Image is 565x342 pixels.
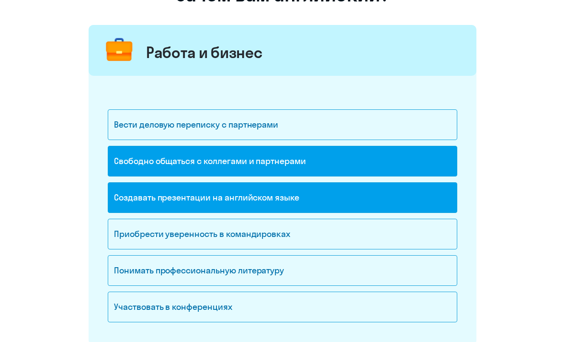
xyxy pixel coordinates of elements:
div: Приобрести уверенность в командировках [108,219,457,249]
div: Участвовать в конференциях [108,292,457,322]
div: Понимать профессиональную литературу [108,255,457,286]
div: Вести деловую переписку с партнерами [108,109,457,140]
div: Свободно общаться с коллегами и партнерами [108,146,457,177]
img: briefcase.png [102,33,137,68]
div: Работа и бизнес [146,43,262,62]
div: Создавать презентации на английском языке [108,182,457,213]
